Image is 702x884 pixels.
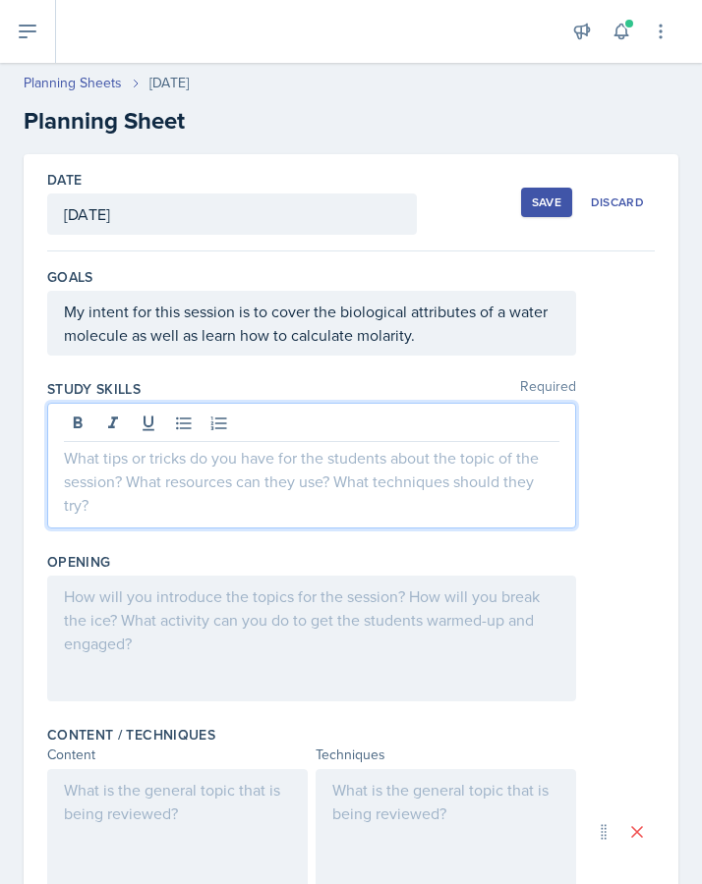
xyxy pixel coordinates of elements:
div: Techniques [316,745,576,765]
h2: Planning Sheet [24,103,678,138]
label: Content / Techniques [47,725,215,745]
div: Content [47,745,308,765]
div: [DATE] [149,73,189,93]
a: Planning Sheets [24,73,122,93]
div: Save [532,194,561,210]
button: Discard [580,188,655,217]
label: Opening [47,552,110,572]
p: My intent for this session is to cover the biological attributes of a water molecule as well as l... [64,300,559,347]
label: Goals [47,267,93,287]
button: Save [521,188,572,217]
div: Discard [591,194,644,210]
label: Date [47,170,82,190]
label: Study Skills [47,379,141,399]
span: Required [520,379,576,399]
